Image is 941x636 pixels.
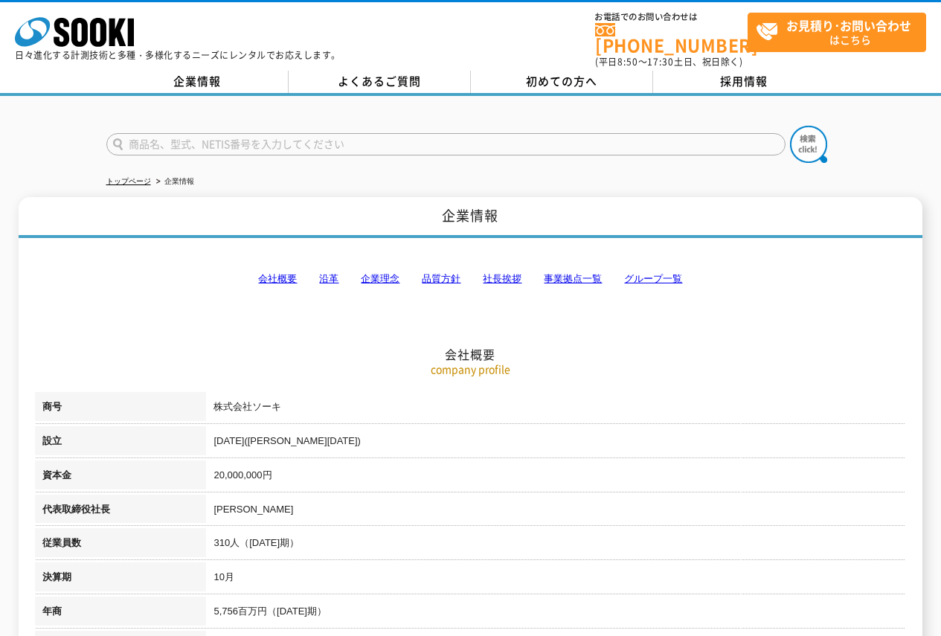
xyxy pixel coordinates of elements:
[206,528,905,562] td: 310人（[DATE]期）
[624,273,682,284] a: グループ一覧
[35,198,905,362] h2: 会社概要
[289,71,471,93] a: よくあるご質問
[106,177,151,185] a: トップページ
[35,362,905,377] p: company profile
[35,426,206,460] th: 設立
[35,597,206,631] th: 年商
[595,23,748,54] a: [PHONE_NUMBER]
[206,562,905,597] td: 10月
[595,55,742,68] span: (平日 ～ 土日、祝日除く)
[595,13,748,22] span: お電話でのお問い合わせは
[35,460,206,495] th: 資本金
[361,273,399,284] a: 企業理念
[653,71,835,93] a: 採用情報
[483,273,521,284] a: 社長挨拶
[19,197,922,238] h1: 企業情報
[422,273,460,284] a: 品質方針
[258,273,297,284] a: 会社概要
[526,73,597,89] span: 初めての方へ
[756,13,925,51] span: はこちら
[748,13,926,52] a: お見積り･お問い合わせはこちら
[35,562,206,597] th: 決算期
[206,460,905,495] td: 20,000,000円
[106,71,289,93] a: 企業情報
[790,126,827,163] img: btn_search.png
[206,495,905,529] td: [PERSON_NAME]
[206,392,905,426] td: 株式会社ソーキ
[153,174,194,190] li: 企業情報
[617,55,638,68] span: 8:50
[647,55,674,68] span: 17:30
[471,71,653,93] a: 初めての方へ
[544,273,602,284] a: 事業拠点一覧
[35,528,206,562] th: 従業員数
[35,392,206,426] th: 商号
[106,133,786,155] input: 商品名、型式、NETIS番号を入力してください
[206,597,905,631] td: 5,756百万円（[DATE]期）
[319,273,338,284] a: 沿革
[15,51,341,60] p: 日々進化する計測技術と多種・多様化するニーズにレンタルでお応えします。
[206,426,905,460] td: [DATE]([PERSON_NAME][DATE])
[35,495,206,529] th: 代表取締役社長
[786,16,911,34] strong: お見積り･お問い合わせ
